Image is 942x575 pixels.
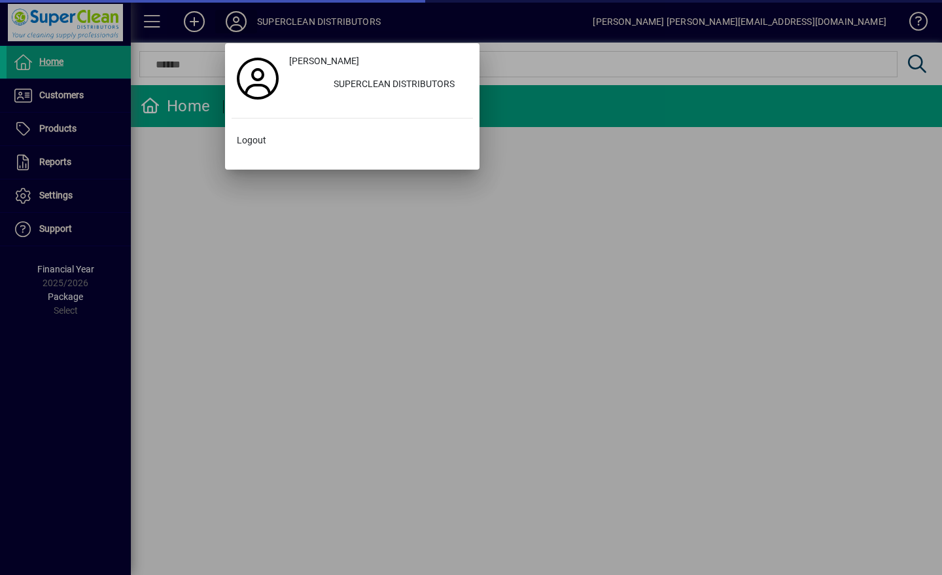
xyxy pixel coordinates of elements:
a: [PERSON_NAME] [284,50,473,73]
span: Logout [237,134,266,147]
button: SUPERCLEAN DISTRIBUTORS [284,73,473,97]
button: Logout [232,129,473,153]
a: Profile [232,67,284,90]
div: SUPERCLEAN DISTRIBUTORS [323,73,473,97]
span: [PERSON_NAME] [289,54,359,68]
